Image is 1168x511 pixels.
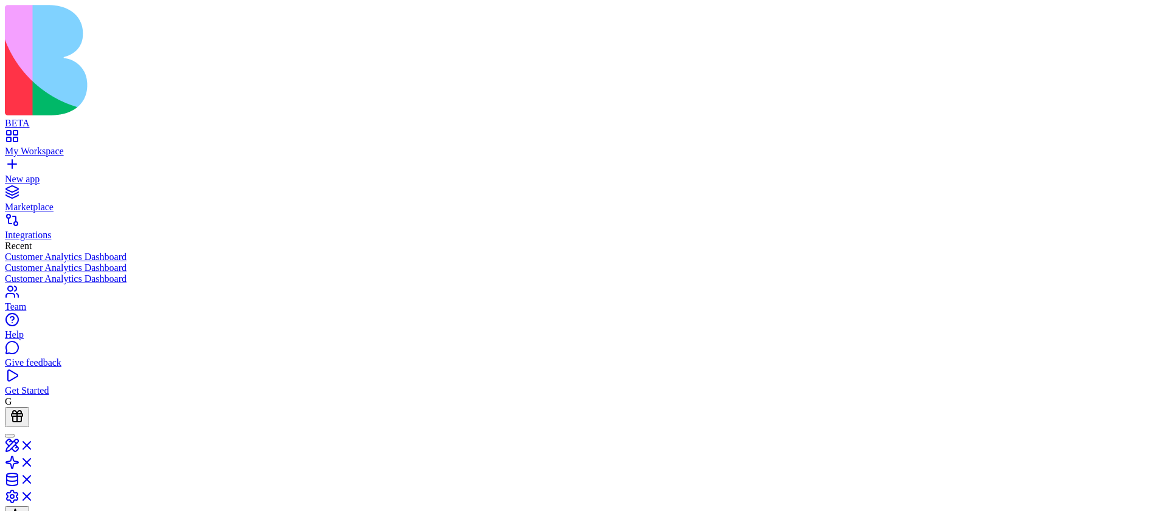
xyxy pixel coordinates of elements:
a: Integrations [5,219,1163,241]
a: Team [5,290,1163,312]
a: BETA [5,107,1163,129]
a: Help [5,318,1163,340]
a: My Workspace [5,135,1163,157]
div: Marketplace [5,202,1163,213]
div: New app [5,174,1163,185]
div: Team [5,301,1163,312]
a: Customer Analytics Dashboard [5,273,1163,284]
div: Get Started [5,385,1163,396]
a: Get Started [5,374,1163,396]
div: Integrations [5,230,1163,241]
div: BETA [5,118,1163,129]
a: Marketplace [5,191,1163,213]
img: logo [5,5,494,115]
a: Give feedback [5,346,1163,368]
a: Customer Analytics Dashboard [5,252,1163,262]
a: New app [5,163,1163,185]
div: Give feedback [5,357,1163,368]
div: My Workspace [5,146,1163,157]
div: Help [5,329,1163,340]
span: G [5,396,12,406]
span: Recent [5,241,32,251]
a: Customer Analytics Dashboard [5,262,1163,273]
